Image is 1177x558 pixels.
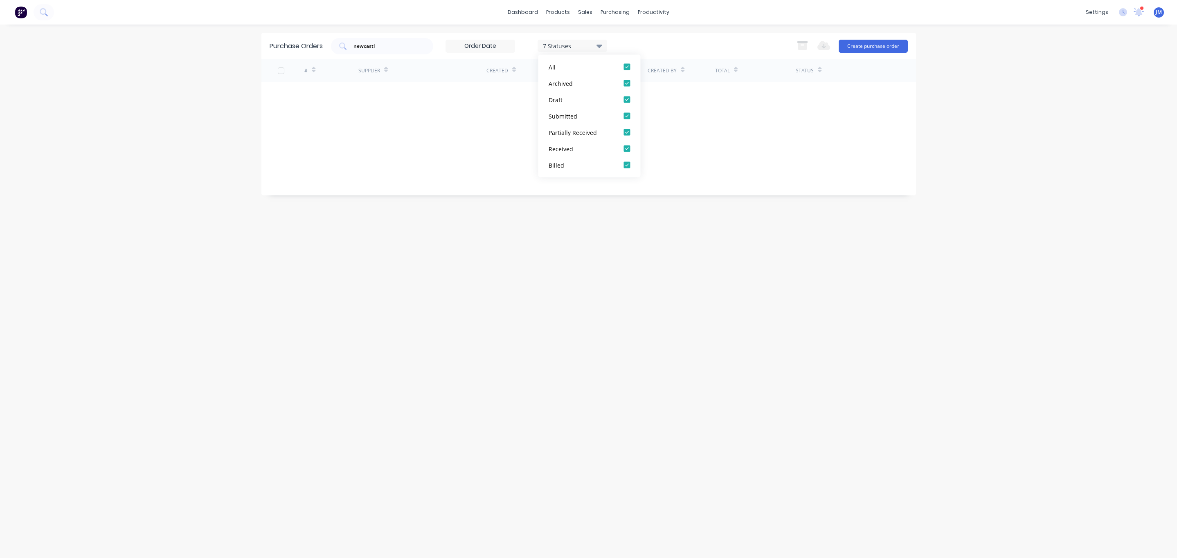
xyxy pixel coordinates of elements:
[538,75,641,92] button: Archived
[549,79,614,87] div: Archived
[1156,9,1162,16] span: JM
[15,6,27,18] img: Factory
[538,59,641,75] button: All
[538,108,641,124] button: Submitted
[304,67,308,74] div: #
[358,67,380,74] div: Supplier
[270,41,323,51] div: Purchase Orders
[648,67,677,74] div: Created By
[634,6,673,18] div: productivity
[549,128,614,137] div: Partially Received
[839,40,908,53] button: Create purchase order
[1082,6,1112,18] div: settings
[504,6,542,18] a: dashboard
[543,41,601,50] div: 7 Statuses
[596,6,634,18] div: purchasing
[446,40,515,52] input: Order Date
[538,157,641,173] button: Billed
[549,112,614,120] div: Submitted
[549,144,614,153] div: Received
[549,161,614,169] div: Billed
[574,6,596,18] div: sales
[796,67,814,74] div: Status
[549,95,614,104] div: Draft
[538,124,641,141] button: Partially Received
[549,63,614,71] div: All
[538,141,641,157] button: Received
[542,6,574,18] div: products
[715,67,730,74] div: Total
[353,42,421,50] input: Search purchase orders...
[538,92,641,108] button: Draft
[486,67,508,74] div: Created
